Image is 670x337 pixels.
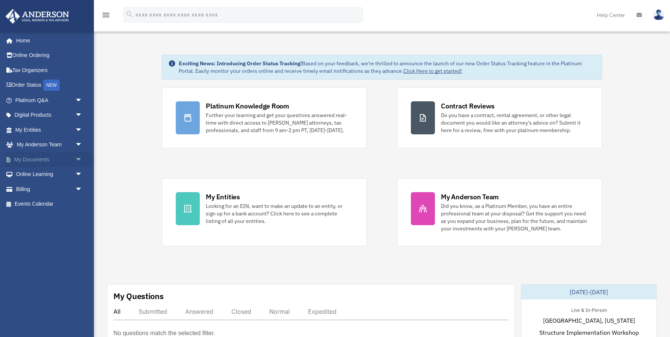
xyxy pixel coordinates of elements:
div: Based on your feedback, we're thrilled to announce the launch of our new Order Status Tracking fe... [179,60,595,75]
a: My Documentsarrow_drop_down [5,152,94,167]
div: Did you know, as a Platinum Member, you have an entire professional team at your disposal? Get th... [441,202,588,232]
div: Contract Reviews [441,101,495,111]
div: Submitted [139,308,167,315]
a: Home [5,33,90,48]
span: Structure Implementation Workshop [539,328,639,337]
div: Live & In-Person [565,305,613,313]
div: Normal [269,308,290,315]
a: Events Calendar [5,197,94,212]
a: Platinum Knowledge Room Further your learning and get your questions answered real-time with dire... [162,87,367,148]
a: Online Ordering [5,48,94,63]
span: arrow_drop_down [75,152,90,167]
a: Order StatusNEW [5,78,94,93]
div: NEW [43,80,60,91]
a: Digital Productsarrow_drop_down [5,108,94,123]
div: Platinum Knowledge Room [206,101,289,111]
a: My Anderson Teamarrow_drop_down [5,137,94,152]
span: arrow_drop_down [75,108,90,123]
div: Closed [231,308,251,315]
a: My Entities Looking for an EIN, want to make an update to an entity, or sign up for a bank accoun... [162,178,367,246]
a: My Anderson Team Did you know, as a Platinum Member, you have an entire professional team at your... [397,178,602,246]
a: Billingarrow_drop_down [5,182,94,197]
div: My Entities [206,192,240,202]
a: Online Learningarrow_drop_down [5,167,94,182]
a: Platinum Q&Aarrow_drop_down [5,93,94,108]
span: arrow_drop_down [75,137,90,153]
span: arrow_drop_down [75,167,90,182]
div: My Anderson Team [441,192,499,202]
div: Do you have a contract, rental agreement, or other legal document you would like an attorney's ad... [441,111,588,134]
i: menu [101,11,110,20]
a: My Entitiesarrow_drop_down [5,122,94,137]
div: Expedited [308,308,337,315]
span: [GEOGRAPHIC_DATA], [US_STATE] [543,316,635,325]
strong: Exciting News: Introducing Order Status Tracking! [179,60,302,67]
div: [DATE]-[DATE] [521,284,656,299]
img: Anderson Advisors Platinum Portal [3,9,71,24]
i: search [125,10,134,18]
div: All [113,308,121,315]
a: Contract Reviews Do you have a contract, rental agreement, or other legal document you would like... [397,87,602,148]
div: Further your learning and get your questions answered real-time with direct access to [PERSON_NAM... [206,111,353,134]
a: Click Here to get started! [403,68,462,74]
span: arrow_drop_down [75,93,90,108]
a: menu [101,13,110,20]
span: arrow_drop_down [75,122,90,138]
a: Tax Organizers [5,63,94,78]
span: arrow_drop_down [75,182,90,197]
img: User Pic [653,9,664,20]
div: My Questions [113,290,164,302]
div: Looking for an EIN, want to make an update to an entity, or sign up for a bank account? Click her... [206,202,353,225]
div: Answered [185,308,213,315]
